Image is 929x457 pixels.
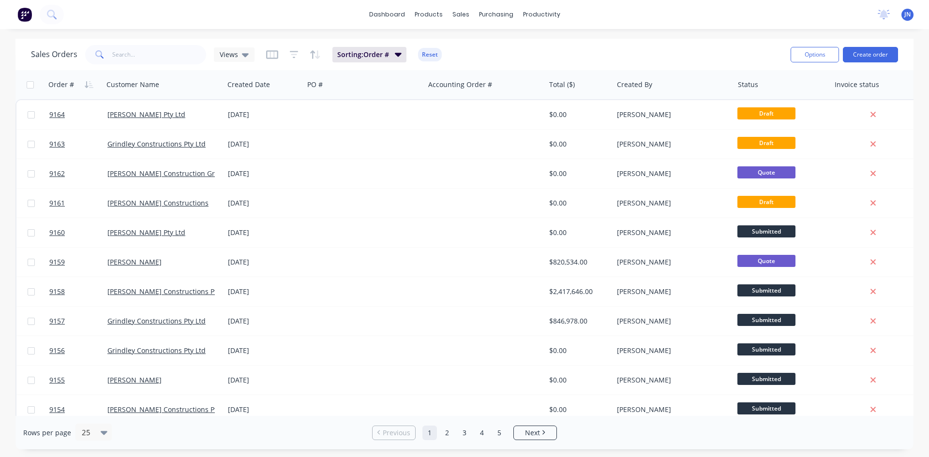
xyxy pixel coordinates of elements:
div: [DATE] [228,316,300,326]
h1: Sales Orders [31,50,77,59]
div: [DATE] [228,375,300,385]
span: Submitted [737,373,795,385]
span: 9155 [49,375,65,385]
button: Options [791,47,839,62]
a: 9158 [49,277,107,306]
div: $820,534.00 [549,257,606,267]
div: $0.00 [549,110,606,119]
a: [PERSON_NAME] Constructions [107,198,209,207]
img: Factory [17,7,32,22]
span: 9154 [49,405,65,414]
div: [PERSON_NAME] [617,316,724,326]
button: Create order [843,47,898,62]
div: Created By [617,80,652,89]
div: $0.00 [549,228,606,237]
a: Page 5 [492,426,507,440]
a: 9159 [49,248,107,277]
div: [PERSON_NAME] [617,198,724,208]
div: [DATE] [228,228,300,237]
span: Next [525,428,540,438]
div: $846,978.00 [549,316,606,326]
a: Page 4 [475,426,489,440]
a: Page 2 [440,426,454,440]
a: Grindley Constructions Pty Ltd [107,346,206,355]
div: PO # [307,80,323,89]
button: Reset [418,48,442,61]
span: Sorting: Order # [337,50,389,59]
div: Total ($) [549,80,575,89]
a: Page 1 is your current page [422,426,437,440]
div: Status [738,80,758,89]
span: Quote [737,255,795,267]
div: [DATE] [228,287,300,296]
div: $0.00 [549,139,606,149]
a: [PERSON_NAME] Pty Ltd [107,228,185,237]
div: Created Date [227,80,270,89]
a: 9162 [49,159,107,188]
div: $0.00 [549,169,606,178]
div: Order # [48,80,74,89]
a: Previous page [373,428,415,438]
span: Rows per page [23,428,71,438]
span: 9156 [49,346,65,355]
div: Customer Name [106,80,159,89]
div: [DATE] [228,169,300,178]
span: Submitted [737,225,795,237]
div: [DATE] [228,110,300,119]
a: [PERSON_NAME] Constructions Pty Ltd [107,405,232,414]
a: [PERSON_NAME] Constructions Pty Ltd [107,287,232,296]
a: 9154 [49,395,107,424]
span: Draft [737,196,795,208]
ul: Pagination [368,426,561,440]
a: 9155 [49,366,107,395]
a: [PERSON_NAME] [107,375,162,384]
div: $2,417,646.00 [549,287,606,296]
a: Next page [514,428,556,438]
div: [PERSON_NAME] [617,405,724,414]
div: $0.00 [549,375,606,385]
a: [PERSON_NAME] Construction Group Pty Ltd [107,169,251,178]
a: dashboard [364,7,410,22]
input: Search... [112,45,207,64]
div: purchasing [474,7,518,22]
div: [PERSON_NAME] [617,228,724,237]
span: 9157 [49,316,65,326]
div: $0.00 [549,405,606,414]
span: Draft [737,137,795,149]
span: Draft [737,107,795,119]
a: [PERSON_NAME] [107,257,162,266]
a: 9160 [49,218,107,247]
button: Sorting:Order # [332,47,406,62]
span: Submitted [737,343,795,355]
span: Submitted [737,314,795,326]
span: Submitted [737,402,795,414]
div: [DATE] [228,405,300,414]
div: $0.00 [549,198,606,208]
div: Invoice status [835,80,879,89]
a: 9164 [49,100,107,129]
span: Previous [383,428,410,438]
a: Grindley Constructions Pty Ltd [107,139,206,148]
div: $0.00 [549,346,606,355]
a: 9161 [49,189,107,218]
span: 9160 [49,228,65,237]
div: [PERSON_NAME] [617,257,724,267]
a: 9157 [49,307,107,336]
div: [DATE] [228,198,300,208]
span: 9163 [49,139,65,149]
a: Page 3 [457,426,472,440]
span: 9159 [49,257,65,267]
div: Accounting Order # [428,80,492,89]
span: 9158 [49,287,65,296]
div: [PERSON_NAME] [617,110,724,119]
div: [PERSON_NAME] [617,139,724,149]
div: [DATE] [228,346,300,355]
div: [PERSON_NAME] [617,287,724,296]
div: productivity [518,7,565,22]
a: [PERSON_NAME] Pty Ltd [107,110,185,119]
span: 9164 [49,110,65,119]
div: [DATE] [228,139,300,149]
div: sales [448,7,474,22]
a: Grindley Constructions Pty Ltd [107,316,206,325]
a: 9163 [49,130,107,159]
